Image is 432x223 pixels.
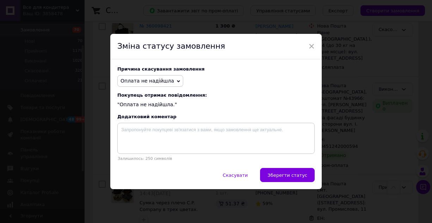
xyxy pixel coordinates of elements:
div: Причина скасування замовлення [117,66,315,72]
button: Зберегти статус [260,168,315,182]
span: Зберегти статус [267,173,307,178]
span: Скасувати [223,173,248,178]
div: Зміна статусу замовлення [110,34,322,59]
span: Оплата не надійшла [121,78,174,84]
span: × [308,40,315,52]
span: Покупець отримає повідомлення: [117,92,315,98]
button: Скасувати [215,168,255,182]
div: "Оплата не надійшла." [117,92,315,108]
p: Залишилось: 250 символів [117,156,315,161]
div: Додатковий коментар [117,114,315,119]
